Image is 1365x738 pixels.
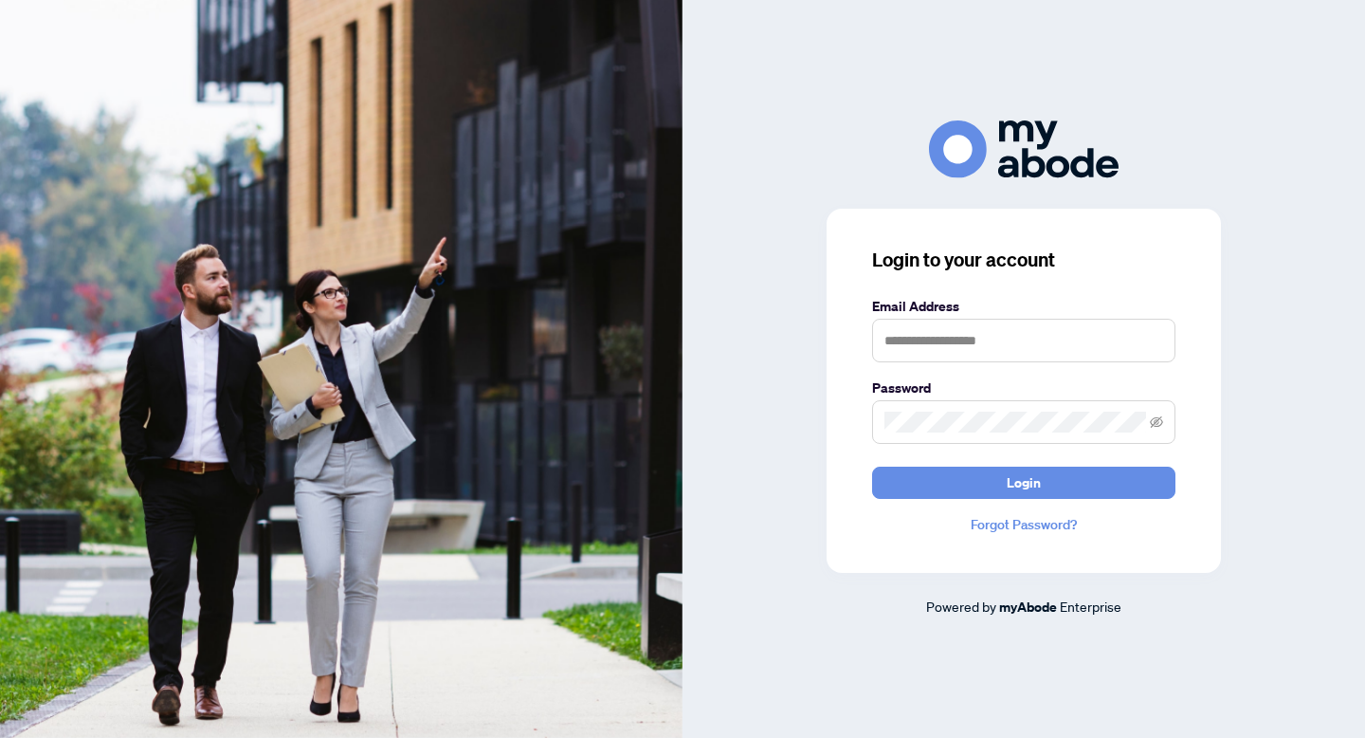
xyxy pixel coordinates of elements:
[926,598,996,615] span: Powered by
[872,378,1175,398] label: Password
[872,514,1175,535] a: Forgot Password?
[872,247,1175,273] h3: Login to your account
[1150,415,1163,429] span: eye-invisible
[872,467,1175,499] button: Login
[999,597,1057,618] a: myAbode
[1060,598,1121,615] span: Enterprise
[929,120,1119,178] img: ma-logo
[872,296,1175,317] label: Email Address
[1007,468,1041,498] span: Login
